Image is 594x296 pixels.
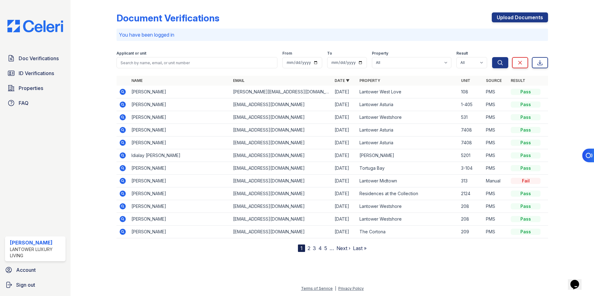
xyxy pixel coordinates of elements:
[10,246,63,259] div: Lantower Luxury Living
[511,191,541,197] div: Pass
[10,239,63,246] div: [PERSON_NAME]
[511,165,541,171] div: Pass
[568,271,588,290] iframe: chat widget
[483,111,508,124] td: PMS
[332,162,357,175] td: [DATE]
[332,124,357,137] td: [DATE]
[459,124,483,137] td: 7408
[483,137,508,149] td: PMS
[231,86,332,98] td: [PERSON_NAME][EMAIL_ADDRESS][DOMAIN_NAME]
[332,213,357,226] td: [DATE]
[456,51,468,56] label: Result
[483,226,508,238] td: PMS
[5,97,66,109] a: FAQ
[483,98,508,111] td: PMS
[231,124,332,137] td: [EMAIL_ADDRESS][DOMAIN_NAME]
[511,216,541,222] div: Pass
[459,226,483,238] td: 209
[129,111,231,124] td: [PERSON_NAME]
[332,226,357,238] td: [DATE]
[231,213,332,226] td: [EMAIL_ADDRESS][DOMAIN_NAME]
[129,162,231,175] td: [PERSON_NAME]
[335,286,336,291] div: |
[2,20,68,32] img: CE_Logo_Blue-a8612792a0a2168367f1c8372b55b34899dd931a85d93a1a3d3e32e68fde9ad4.png
[459,187,483,200] td: 2124
[357,187,459,200] td: Residences at the Collection
[19,99,29,107] span: FAQ
[483,86,508,98] td: PMS
[16,266,36,274] span: Account
[231,175,332,187] td: [EMAIL_ADDRESS][DOMAIN_NAME]
[2,279,68,291] a: Sign out
[511,114,541,120] div: Pass
[332,175,357,187] td: [DATE]
[511,229,541,235] div: Pass
[129,200,231,213] td: [PERSON_NAME]
[129,226,231,238] td: [PERSON_NAME]
[459,149,483,162] td: 5201
[231,98,332,111] td: [EMAIL_ADDRESS][DOMAIN_NAME]
[357,98,459,111] td: Lantower Asturia
[332,98,357,111] td: [DATE]
[357,175,459,187] td: Lantower Midtown
[357,149,459,162] td: [PERSON_NAME]
[483,175,508,187] td: Manual
[335,78,350,83] a: Date ▼
[459,175,483,187] td: 313
[357,226,459,238] td: The Cortona
[357,124,459,137] td: Lantower Asturia
[117,57,277,68] input: Search by name, email, or unit number
[511,203,541,209] div: Pass
[327,51,332,56] label: To
[231,187,332,200] td: [EMAIL_ADDRESS][DOMAIN_NAME]
[359,78,380,83] a: Property
[357,200,459,213] td: Lantower Westshore
[330,244,334,252] span: …
[357,137,459,149] td: Lantower Asturia
[332,200,357,213] td: [DATE]
[511,78,525,83] a: Result
[324,245,327,251] a: 5
[117,51,146,56] label: Applicant or unit
[483,162,508,175] td: PMS
[5,82,66,94] a: Properties
[231,162,332,175] td: [EMAIL_ADDRESS][DOMAIN_NAME]
[129,98,231,111] td: [PERSON_NAME]
[5,67,66,79] a: ID Verifications
[511,178,541,184] div: Fail
[332,111,357,124] td: [DATE]
[357,213,459,226] td: Lantower Westshore
[459,162,483,175] td: 3-104
[131,78,143,83] a: Name
[483,187,508,200] td: PMS
[231,149,332,162] td: [EMAIL_ADDRESS][DOMAIN_NAME]
[459,98,483,111] td: 1-405
[511,152,541,159] div: Pass
[511,89,541,95] div: Pass
[372,51,388,56] label: Property
[483,213,508,226] td: PMS
[313,245,316,251] a: 3
[129,137,231,149] td: [PERSON_NAME]
[336,245,350,251] a: Next ›
[459,86,483,98] td: 108
[129,149,231,162] td: Idialay [PERSON_NAME]
[16,281,35,289] span: Sign out
[357,86,459,98] td: Lantower West Love
[357,162,459,175] td: Tortuga Bay
[332,149,357,162] td: [DATE]
[338,286,364,291] a: Privacy Policy
[129,187,231,200] td: [PERSON_NAME]
[511,127,541,133] div: Pass
[117,12,219,24] div: Document Verifications
[332,187,357,200] td: [DATE]
[483,124,508,137] td: PMS
[308,245,310,251] a: 2
[318,245,322,251] a: 4
[357,111,459,124] td: Lantower Westshore
[231,137,332,149] td: [EMAIL_ADDRESS][DOMAIN_NAME]
[483,149,508,162] td: PMS
[231,200,332,213] td: [EMAIL_ADDRESS][DOMAIN_NAME]
[129,213,231,226] td: [PERSON_NAME]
